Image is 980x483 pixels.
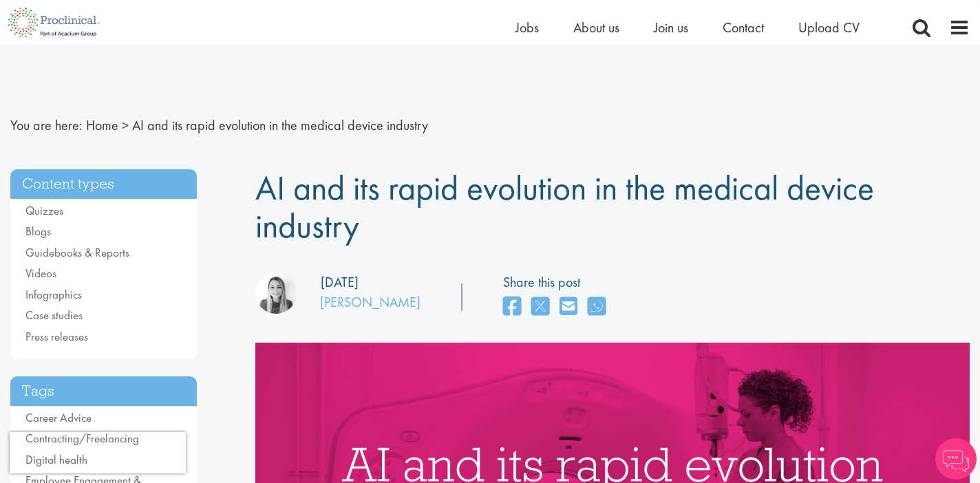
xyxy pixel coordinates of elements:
[798,19,860,36] a: Upload CV
[503,292,521,322] a: share on facebook
[25,266,56,281] a: Videos
[255,166,874,248] span: AI and its rapid evolution in the medical device industry
[25,431,139,446] a: Contracting/Freelancing
[10,169,197,199] h3: Content types
[25,287,82,302] a: Infographics
[321,272,359,292] div: [DATE]
[10,432,186,473] iframe: reCAPTCHA
[654,19,688,36] a: Join us
[531,292,549,322] a: share on twitter
[320,293,420,311] a: [PERSON_NAME]
[86,116,118,134] a: breadcrumb link
[10,376,197,406] h3: Tags
[25,203,63,218] a: Quizzes
[25,245,129,260] a: Guidebooks & Reports
[935,438,977,480] img: Chatbot
[573,19,619,36] a: About us
[122,116,129,134] span: >
[723,19,764,36] a: Contact
[515,19,539,36] a: Jobs
[25,308,83,323] a: Case studies
[10,116,83,134] span: You are here:
[255,272,297,314] img: Hannah Burke
[503,272,612,292] label: Share this post
[25,329,88,344] a: Press releases
[132,116,428,134] span: AI and its rapid evolution in the medical device industry
[588,292,606,322] a: share on whats app
[25,224,51,239] a: Blogs
[560,292,577,322] a: share on email
[25,410,92,425] a: Career Advice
